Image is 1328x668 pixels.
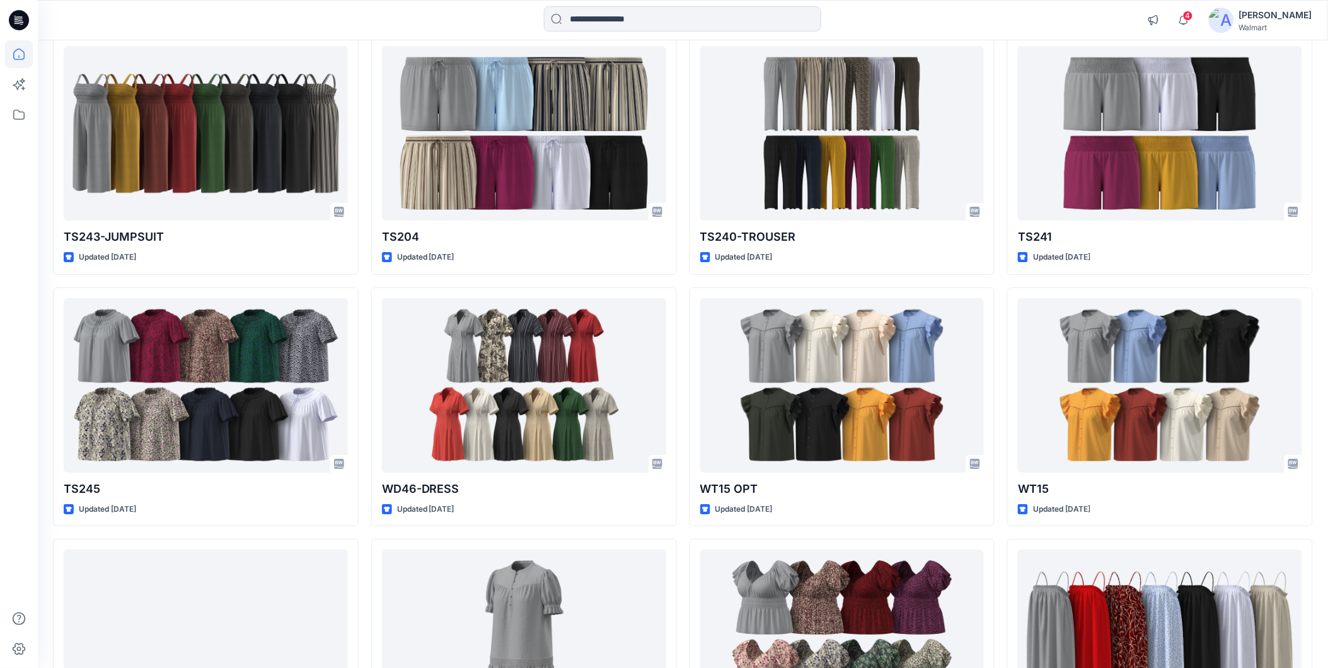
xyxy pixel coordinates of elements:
[1239,8,1312,23] div: [PERSON_NAME]
[700,298,984,473] a: WT15 OPT
[64,298,348,473] a: TS245
[700,480,984,498] p: WT15 OPT
[700,46,984,221] a: TS240-TROUSER
[382,46,666,221] a: TS204
[1018,298,1302,473] a: WT15
[397,251,454,264] p: Updated [DATE]
[79,251,136,264] p: Updated [DATE]
[382,298,666,473] a: WD46-DRESS
[64,46,348,221] a: TS243-JUMPSUIT
[715,251,773,264] p: Updated [DATE]
[1018,228,1302,246] p: TS241
[382,228,666,246] p: TS204
[382,480,666,498] p: WD46-DRESS
[79,503,136,516] p: Updated [DATE]
[715,503,773,516] p: Updated [DATE]
[1033,251,1090,264] p: Updated [DATE]
[397,503,454,516] p: Updated [DATE]
[1018,480,1302,498] p: WT15
[700,228,984,246] p: TS240-TROUSER
[1239,23,1312,32] div: Walmart
[1209,8,1234,33] img: avatar
[1018,46,1302,221] a: TS241
[1183,11,1193,21] span: 4
[64,228,348,246] p: TS243-JUMPSUIT
[64,480,348,498] p: TS245
[1033,503,1090,516] p: Updated [DATE]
